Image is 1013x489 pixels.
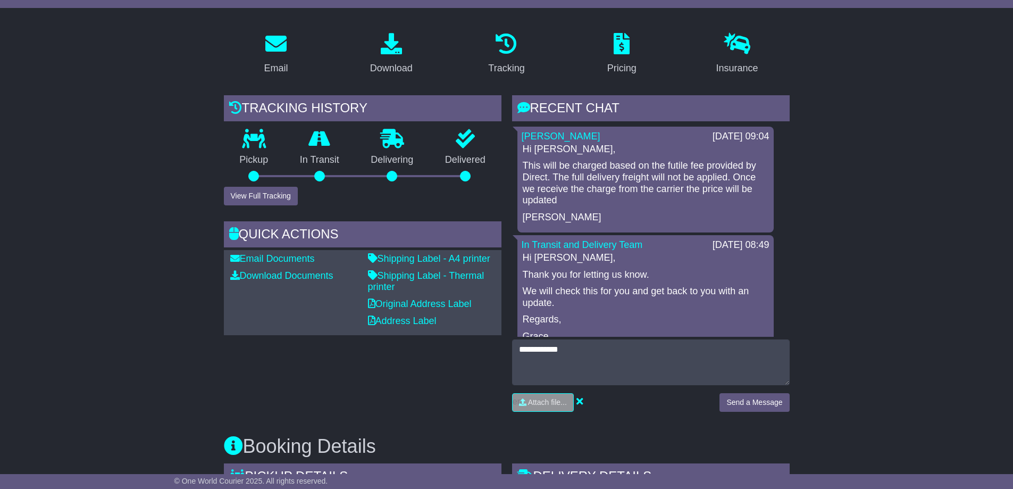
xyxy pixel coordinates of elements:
[481,29,531,79] a: Tracking
[600,29,643,79] a: Pricing
[713,239,769,251] div: [DATE] 08:49
[368,253,490,264] a: Shipping Label - A4 printer
[363,29,420,79] a: Download
[523,252,768,264] p: Hi [PERSON_NAME],
[174,477,328,485] span: © One World Courier 2025. All rights reserved.
[719,393,789,412] button: Send a Message
[713,131,769,143] div: [DATE] 09:04
[523,331,768,343] p: Grace
[488,61,524,76] div: Tracking
[230,253,315,264] a: Email Documents
[523,212,768,223] p: [PERSON_NAME]
[523,286,768,309] p: We will check this for you and get back to you with an update.
[523,269,768,281] p: Thank you for letting us know.
[368,316,437,326] a: Address Label
[709,29,765,79] a: Insurance
[230,270,333,281] a: Download Documents
[429,154,501,166] p: Delivered
[224,95,501,124] div: Tracking history
[224,436,790,457] h3: Booking Details
[370,61,413,76] div: Download
[368,299,472,309] a: Original Address Label
[224,154,284,166] p: Pickup
[257,29,295,79] a: Email
[368,270,484,293] a: Shipping Label - Thermal printer
[522,239,643,250] a: In Transit and Delivery Team
[522,131,600,142] a: [PERSON_NAME]
[523,160,768,206] p: This will be charged based on the futile fee provided by Direct. The full delivery freight will n...
[284,154,355,166] p: In Transit
[523,144,768,155] p: Hi [PERSON_NAME],
[607,61,637,76] div: Pricing
[224,221,501,250] div: Quick Actions
[264,61,288,76] div: Email
[224,187,298,205] button: View Full Tracking
[355,154,430,166] p: Delivering
[716,61,758,76] div: Insurance
[512,95,790,124] div: RECENT CHAT
[523,314,768,326] p: Regards,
